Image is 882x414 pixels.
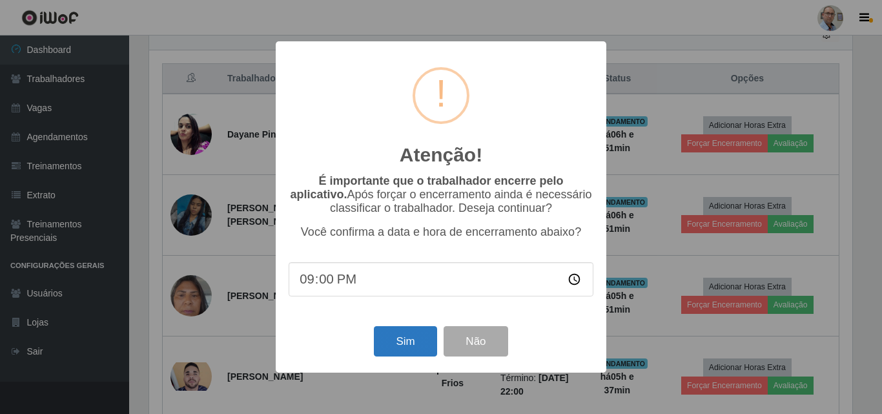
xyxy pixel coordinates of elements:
[400,143,482,167] h2: Atenção!
[290,174,563,201] b: É importante que o trabalhador encerre pelo aplicativo.
[289,174,593,215] p: Após forçar o encerramento ainda é necessário classificar o trabalhador. Deseja continuar?
[374,326,436,357] button: Sim
[444,326,508,357] button: Não
[289,225,593,239] p: Você confirma a data e hora de encerramento abaixo?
